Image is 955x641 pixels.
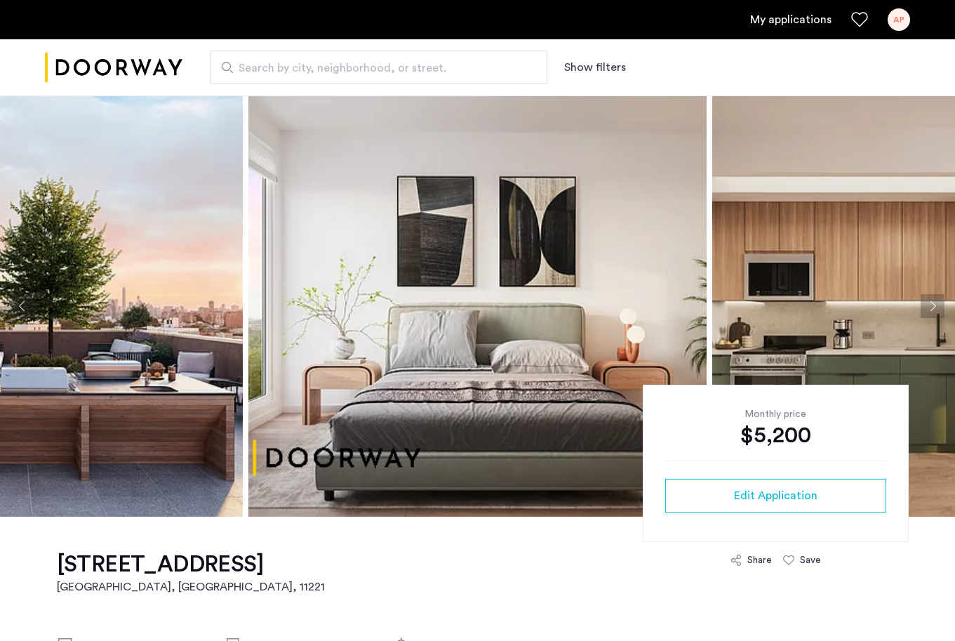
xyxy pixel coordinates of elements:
[888,8,910,31] div: AP
[665,421,886,449] div: $5,200
[564,59,626,76] button: Show or hide filters
[747,553,772,567] div: Share
[734,487,817,504] span: Edit Application
[665,479,886,513] button: button
[750,11,832,28] a: My application
[248,95,707,517] img: apartment
[665,407,886,421] div: Monthly price
[45,41,182,94] a: Cazamio logo
[45,41,182,94] img: logo
[11,294,34,318] button: Previous apartment
[57,579,325,595] h2: [GEOGRAPHIC_DATA], [GEOGRAPHIC_DATA] , 11221
[851,11,868,28] a: Favorites
[57,550,325,595] a: [STREET_ADDRESS][GEOGRAPHIC_DATA], [GEOGRAPHIC_DATA], 11221
[211,51,547,84] input: Apartment Search
[800,553,821,567] div: Save
[57,550,325,579] h1: [STREET_ADDRESS]
[921,294,944,318] button: Next apartment
[239,60,508,77] span: Search by city, neighborhood, or street.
